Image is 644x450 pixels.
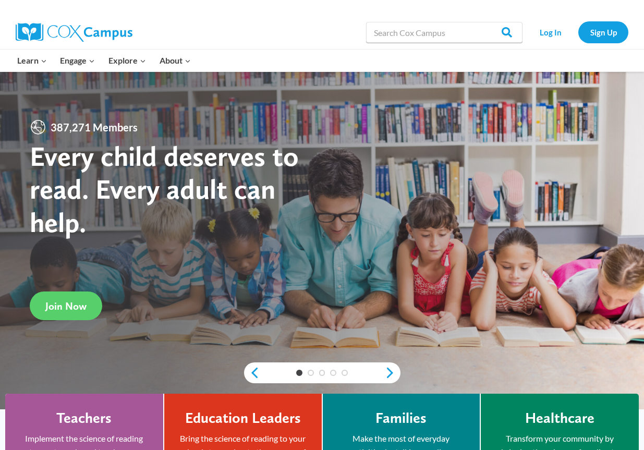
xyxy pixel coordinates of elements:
[185,409,301,427] h4: Education Leaders
[528,21,573,43] a: Log In
[10,50,197,71] nav: Primary Navigation
[330,370,336,376] a: 4
[45,300,87,312] span: Join Now
[108,54,146,67] span: Explore
[244,367,260,379] a: previous
[308,370,314,376] a: 2
[244,362,400,383] div: content slider buttons
[30,139,299,239] strong: Every child deserves to read. Every adult can help.
[56,409,112,427] h4: Teachers
[525,409,594,427] h4: Healthcare
[16,23,132,42] img: Cox Campus
[528,21,628,43] nav: Secondary Navigation
[60,54,95,67] span: Engage
[342,370,348,376] a: 5
[17,54,47,67] span: Learn
[46,119,142,136] span: 387,271 Members
[296,370,302,376] a: 1
[160,54,191,67] span: About
[578,21,628,43] a: Sign Up
[319,370,325,376] a: 3
[366,22,523,43] input: Search Cox Campus
[385,367,400,379] a: next
[375,409,427,427] h4: Families
[30,291,102,320] a: Join Now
